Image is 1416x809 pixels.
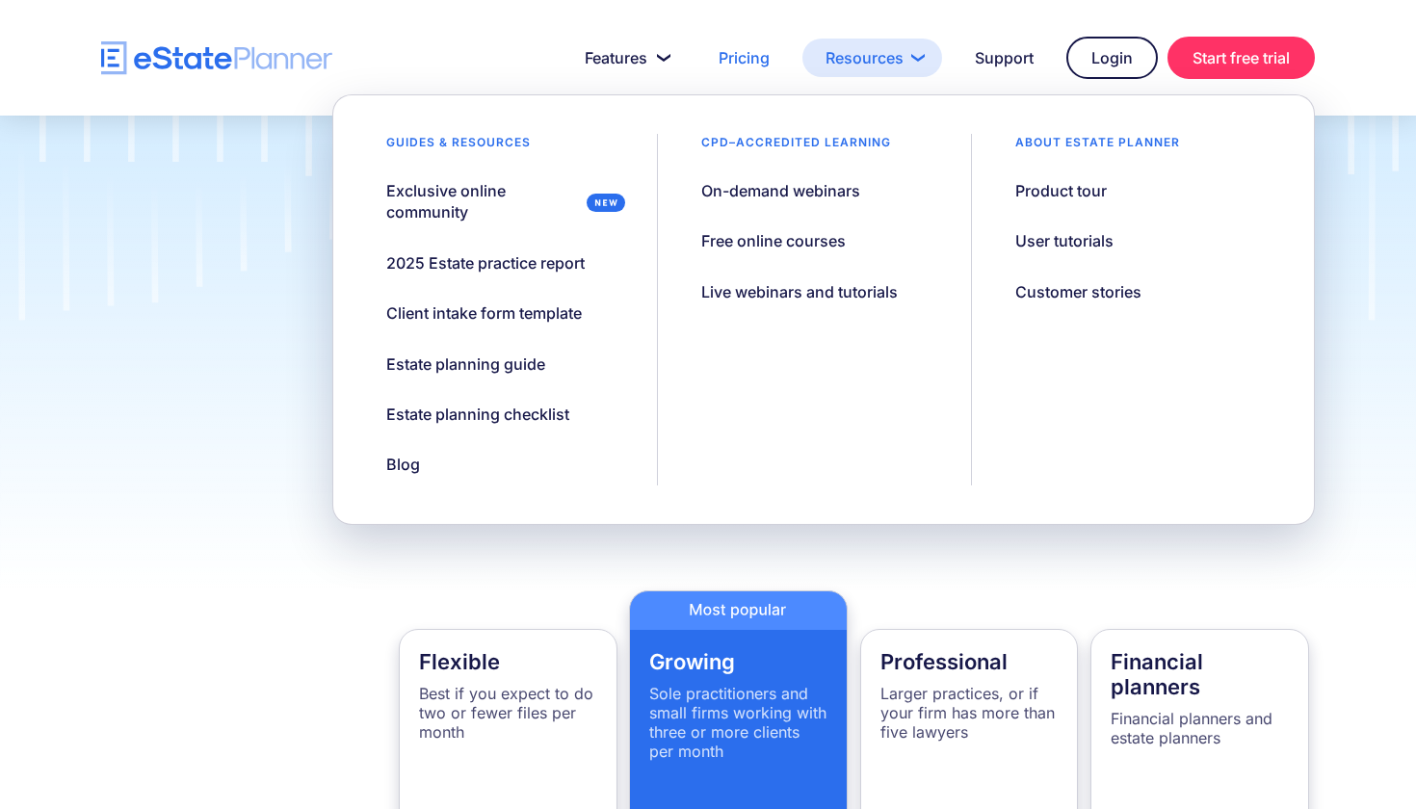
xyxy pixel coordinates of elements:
[362,243,609,283] a: 2025 Estate practice report
[1015,230,1114,251] div: User tutorials
[649,684,827,761] p: Sole practitioners and small firms working with three or more clients per month
[677,134,915,161] div: CPD–accredited learning
[312,409,1104,459] p: Start any plan with a free 14-day trial [DATE]. If you are unsure which plan to choose, we would ...
[677,221,870,261] a: Free online courses
[1066,37,1158,79] a: Login
[386,404,569,425] div: Estate planning checklist
[880,684,1059,742] p: Larger practices, or if your firm has more than five lawyers
[677,272,922,312] a: Live webinars and tutorials
[386,180,579,223] div: Exclusive online community
[701,281,898,302] div: Live webinars and tutorials
[362,444,444,484] a: Blog
[952,39,1057,77] a: Support
[649,649,827,674] h4: Growing
[362,394,593,434] a: Estate planning checklist
[991,170,1131,211] a: Product tour
[386,252,585,274] div: 2025 Estate practice report
[386,454,420,475] div: Blog
[991,134,1204,161] div: About estate planner
[1015,180,1107,201] div: Product tour
[701,230,846,251] div: Free online courses
[362,293,606,333] a: Client intake form template
[101,41,332,75] a: home
[991,221,1138,261] a: User tutorials
[386,302,582,324] div: Client intake form template
[362,134,555,161] div: Guides & resources
[362,344,569,384] a: Estate planning guide
[362,170,637,233] a: Exclusive online community
[562,39,686,77] a: Features
[802,39,942,77] a: Resources
[677,170,884,211] a: On-demand webinars
[312,256,1104,395] h1: for your practice
[695,39,793,77] a: Pricing
[701,180,860,201] div: On-demand webinars
[1015,281,1141,302] div: Customer stories
[1167,37,1315,79] a: Start free trial
[991,272,1166,312] a: Customer stories
[1111,649,1289,699] h4: Financial planners
[880,649,1059,674] h4: Professional
[1111,709,1289,747] p: Financial planners and estate planners
[386,353,545,375] div: Estate planning guide
[419,649,597,674] h4: Flexible
[419,684,597,742] p: Best if you expect to do two or fewer files per month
